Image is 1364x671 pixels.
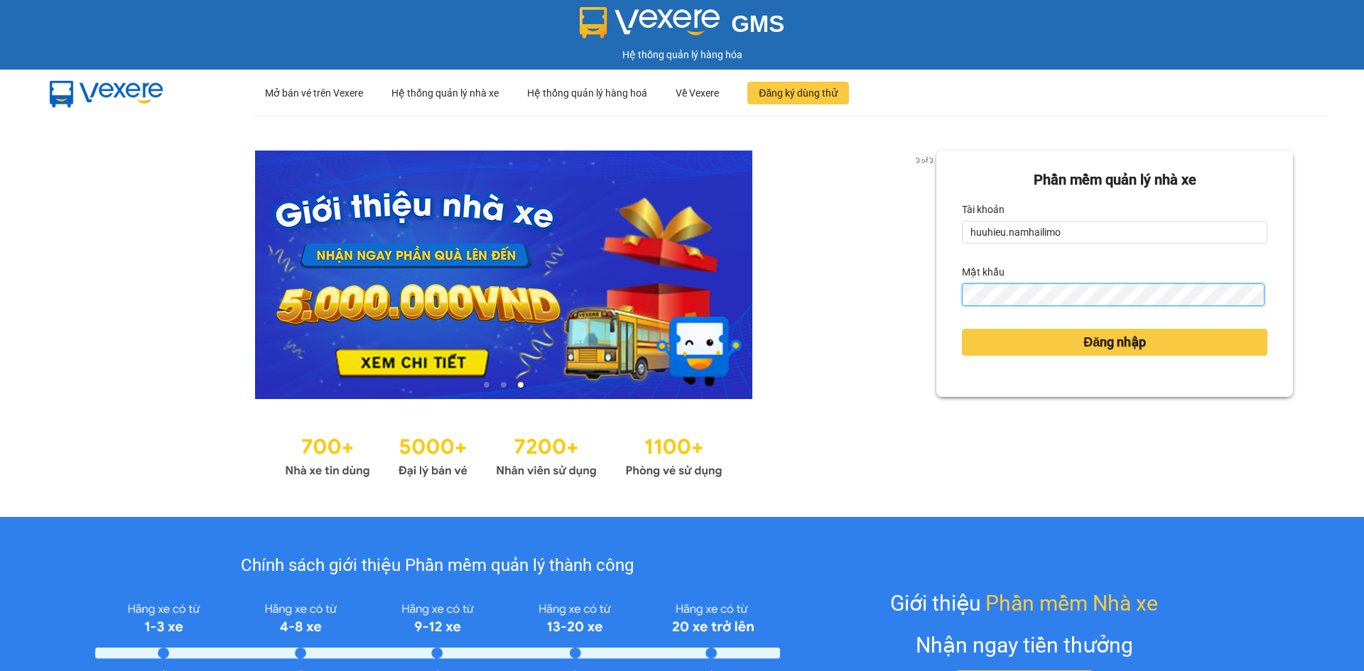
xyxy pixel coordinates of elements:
[285,427,722,481] img: Statistics.png
[962,221,1267,244] input: Tài khoản
[265,70,363,116] div: Mở bán vé trên Vexere
[527,70,647,116] div: Hệ thống quản lý hàng hoá
[484,382,489,388] li: slide item 1
[747,82,849,104] button: Đăng ký dùng thử
[36,70,178,116] img: mbUUG5Q.png
[962,329,1267,356] button: Đăng nhập
[580,21,785,33] a: GMS
[501,382,507,388] li: slide item 2
[391,70,499,116] div: Hệ thống quản lý nhà xe
[4,47,1360,62] div: Hệ thống quản lý hàng hóa
[962,261,1005,283] label: Mật khẩu
[916,151,936,399] button: next slide / item
[962,169,1267,191] div: Phần mềm quản lý nhà xe
[985,587,1158,620] span: Phần mềm Nhà xe
[676,70,719,116] div: Về Vexere
[916,628,1133,662] div: Nhận ngay tiền thưởng
[580,7,720,38] img: logo 2
[71,151,91,399] button: previous slide / item
[1083,332,1146,352] span: Đăng nhập
[759,85,838,101] span: Đăng ký dùng thử
[890,587,1158,620] div: Giới thiệu
[911,151,936,169] p: 3 of 3
[962,198,1005,221] label: Tài khoản
[95,552,779,579] div: Chính sách giới thiệu Phần mềm quản lý thành công
[518,382,524,388] li: slide item 3
[962,283,1264,306] input: Mật khẩu
[731,11,784,37] span: GMS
